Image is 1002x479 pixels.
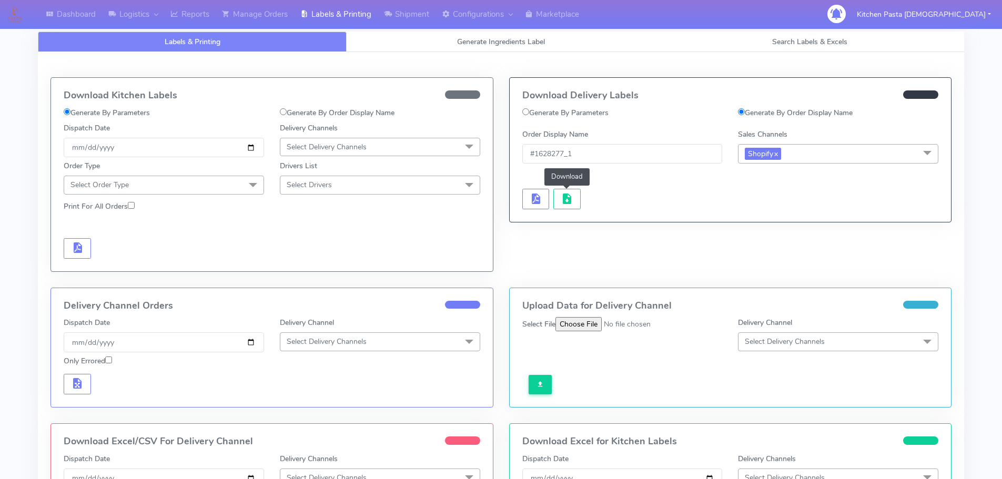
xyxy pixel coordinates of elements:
[70,180,129,190] span: Select Order Type
[64,90,480,101] h4: Download Kitchen Labels
[128,202,135,209] input: Print For All Orders
[287,142,367,152] span: Select Delivery Channels
[849,4,999,25] button: Kitchen Pasta [DEMOGRAPHIC_DATA]
[522,107,609,118] label: Generate By Parameters
[280,453,338,464] label: Delivery Channels
[745,337,825,346] span: Select Delivery Channels
[64,160,100,171] label: Order Type
[773,148,778,159] a: x
[772,37,847,47] span: Search Labels & Excels
[64,201,135,212] label: Print For All Orders
[280,108,287,115] input: Generate By Order Display Name
[522,301,939,311] h4: Upload Data for Delivery Channel
[522,453,569,464] label: Dispatch Date
[64,123,110,134] label: Dispatch Date
[522,319,555,330] label: Select File
[522,129,588,140] label: Order Display Name
[105,356,112,363] input: Only Errored
[738,108,745,115] input: Generate By Order Display Name
[280,317,334,328] label: Delivery Channel
[64,301,480,311] h4: Delivery Channel Orders
[280,160,317,171] label: Drivers List
[738,317,792,328] label: Delivery Channel
[38,32,964,52] ul: Tabs
[64,107,150,118] label: Generate By Parameters
[64,108,70,115] input: Generate By Parameters
[287,337,367,346] span: Select Delivery Channels
[165,37,220,47] span: Labels & Printing
[738,107,853,118] label: Generate By Order Display Name
[64,453,110,464] label: Dispatch Date
[287,180,332,190] span: Select Drivers
[64,436,480,447] h4: Download Excel/CSV For Delivery Channel
[64,355,112,366] label: Only Errored
[745,148,781,160] span: Shopify
[280,107,394,118] label: Generate By Order Display Name
[738,129,787,140] label: Sales Channels
[522,108,529,115] input: Generate By Parameters
[280,123,338,134] label: Delivery Channels
[64,317,110,328] label: Dispatch Date
[522,90,939,101] h4: Download Delivery Labels
[522,436,939,447] h4: Download Excel for Kitchen Labels
[738,453,796,464] label: Delivery Channels
[457,37,545,47] span: Generate Ingredients Label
